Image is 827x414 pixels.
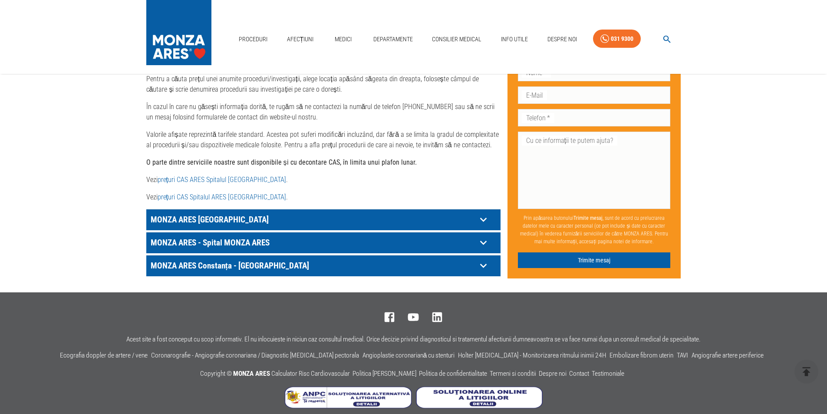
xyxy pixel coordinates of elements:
[610,351,673,359] a: Embolizare fibrom uterin
[158,193,286,201] a: prețuri CAS Spitalul ARES [GEOGRAPHIC_DATA]
[794,360,818,384] button: delete
[148,259,477,272] p: MONZA ARES Constanța - [GEOGRAPHIC_DATA]
[353,370,416,378] a: Politica [PERSON_NAME]
[539,370,567,378] a: Despre noi
[146,102,501,123] p: În cazul în care nu găsești informația dorită, te rugăm să ne contactezi la numărul de telefon [P...
[593,30,641,48] a: 031 9300
[283,30,317,48] a: Afecțiuni
[200,368,627,380] p: Copyright ©
[148,213,477,226] p: MONZA ARES [GEOGRAPHIC_DATA]
[146,209,501,230] div: MONZA ARES [GEOGRAPHIC_DATA]
[271,370,350,378] a: Calculator Risc Cardiovascular
[329,30,357,48] a: Medici
[428,30,485,48] a: Consilier Medical
[285,387,412,408] img: Soluționarea Alternativă a Litigiilor
[518,210,671,248] p: Prin apăsarea butonului , sunt de acord cu prelucrarea datelor mele cu caracter personal (ce pot ...
[146,232,501,253] div: MONZA ARES - Spital MONZA ARES
[146,74,501,95] p: Pentru a căuta prețul unei anumite proceduri/investigații, alege locația apăsând săgeata din drea...
[592,370,624,378] a: Testimoniale
[692,351,764,359] a: Angiografie artere periferice
[419,370,487,378] a: Politica de confidentialitate
[151,351,359,359] a: Coronarografie - Angiografie coronariana / Diagnostic [MEDICAL_DATA] pectorala
[544,30,580,48] a: Despre Noi
[146,255,501,276] div: MONZA ARES Constanța - [GEOGRAPHIC_DATA]
[416,402,543,410] a: Soluționarea online a litigiilor
[370,30,416,48] a: Departamente
[611,33,633,44] div: 031 9300
[490,370,536,378] a: Termeni si conditii
[158,176,286,184] a: prețuri CAS ARES Spitalul [GEOGRAPHIC_DATA]
[518,252,671,268] button: Trimite mesaj
[569,370,589,378] a: Contact
[148,236,477,249] p: MONZA ARES - Spital MONZA ARES
[362,351,455,359] a: Angioplastie coronariană cu stenturi
[146,192,501,202] p: Vezi .
[60,351,148,359] a: Ecografia doppler de artere / vene
[146,158,417,166] strong: O parte dintre serviciile noastre sunt disponibile și cu decontare CAS, în limita unui plafon lunar.
[285,402,416,410] a: Soluționarea Alternativă a Litigiilor
[677,351,688,359] a: TAVI
[146,129,501,150] p: Valorile afișate reprezintă tarifele standard. Acestea pot suferi modificări incluzând, dar fără ...
[416,387,543,408] img: Soluționarea online a litigiilor
[235,30,271,48] a: Proceduri
[573,215,603,221] b: Trimite mesaj
[126,336,701,343] p: Acest site a fost conceput cu scop informativ. El nu inlocuieste in niciun caz consultul medical....
[233,370,270,378] span: MONZA ARES
[458,351,606,359] a: Holter [MEDICAL_DATA] - Monitorizarea ritmului inimii 24H
[498,30,531,48] a: Info Utile
[146,175,501,185] p: Vezi .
